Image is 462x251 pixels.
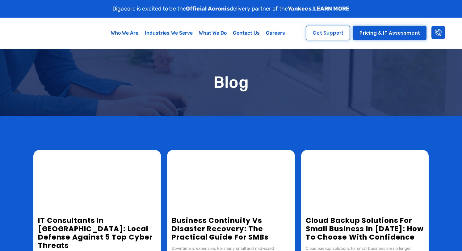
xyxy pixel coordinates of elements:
[306,215,424,242] a: Cloud Backup Solutions for Small Business in [DATE]: How to Choose With Confidence
[196,26,230,40] a: What We Do
[186,5,230,12] strong: Official Acronis
[353,26,426,40] a: Pricing & IT Assessment
[112,5,350,13] p: Digacore is excited to be the delivery partner of the .
[288,5,312,12] strong: Yankees
[172,215,269,242] a: Business Continuity vs Disaster Recovery: The Practical Guide for SMBs
[301,150,429,212] img: Best Cloud Backup Solutions for Small Business in 2025
[38,215,153,250] a: IT Consultants in [GEOGRAPHIC_DATA]: Local Defense Against 5 Top Cyber Threats
[313,31,343,35] span: Get Support
[142,26,196,40] a: Industries We Serve
[167,150,295,212] img: Business Continuity Vs. Disaster Recovery
[108,26,142,40] a: Who We Are
[263,26,288,40] a: Careers
[33,150,161,212] img: IT Consultants in NJ
[230,26,263,40] a: Contact Us
[306,26,350,40] a: Get Support
[93,26,303,40] nav: Menu
[10,21,68,45] img: Digacore logo 1
[359,31,420,35] span: Pricing & IT Assessment
[313,5,350,12] a: LEARN MORE
[33,74,429,91] h1: Blog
